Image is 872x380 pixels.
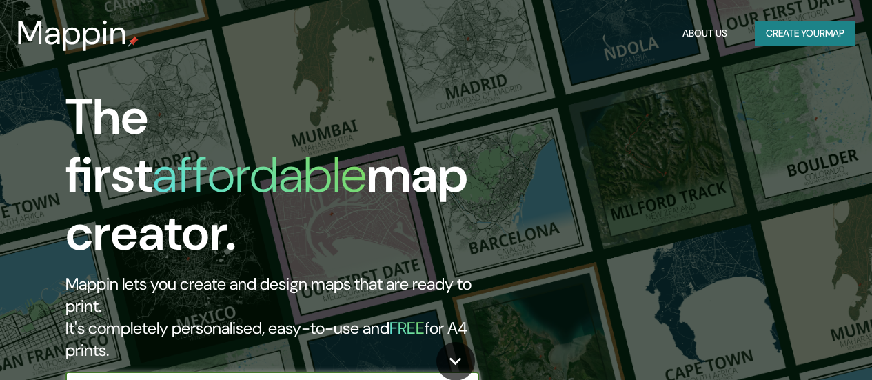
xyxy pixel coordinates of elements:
h1: affordable [152,143,367,207]
button: Create yourmap [755,21,855,46]
h3: Mappin [17,14,128,52]
button: About Us [677,21,733,46]
h2: Mappin lets you create and design maps that are ready to print. It's completely personalised, eas... [65,273,502,361]
img: mappin-pin [128,36,139,47]
h1: The first map creator. [65,88,502,273]
h5: FREE [389,317,425,339]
